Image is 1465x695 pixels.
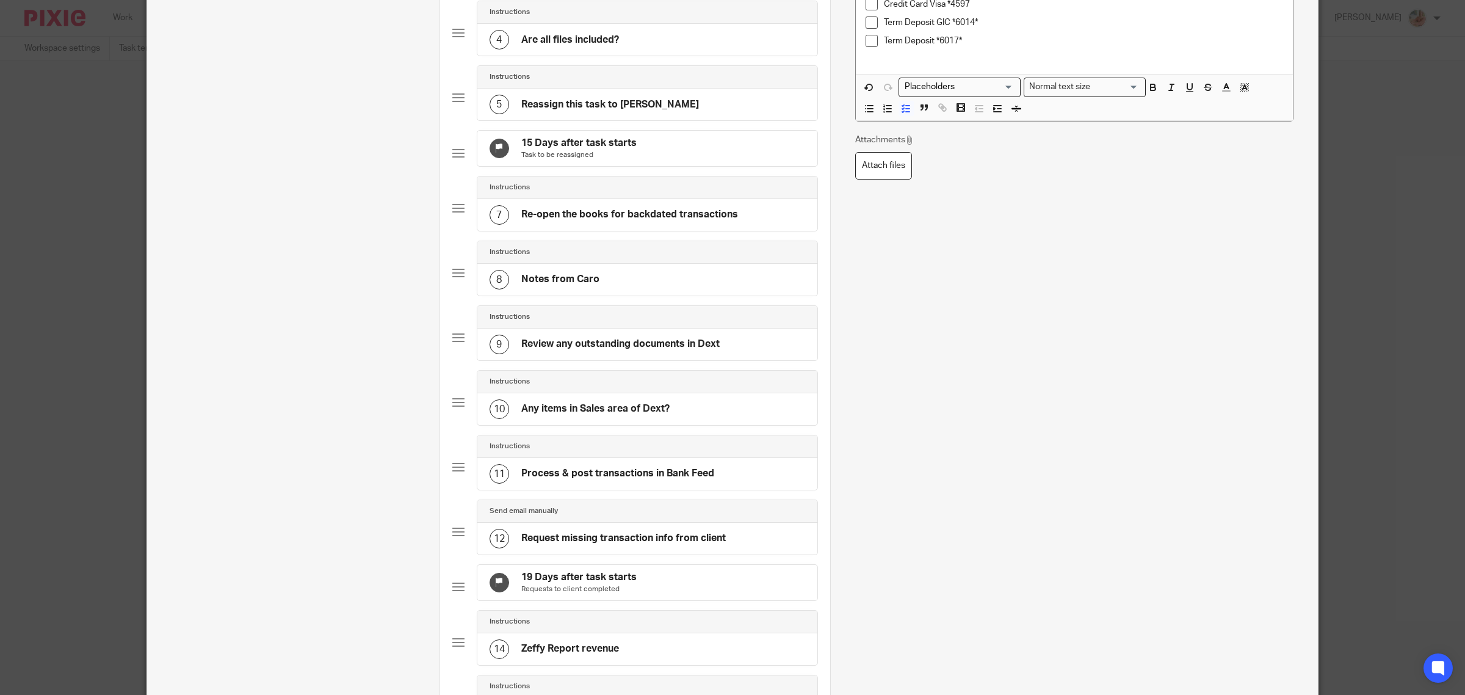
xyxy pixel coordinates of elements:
[1027,81,1093,93] span: Normal text size
[490,7,530,17] h4: Instructions
[1024,78,1146,96] div: Search for option
[521,208,738,221] h4: Re-open the books for backdated transactions
[490,270,509,289] div: 8
[490,442,530,451] h4: Instructions
[490,183,530,192] h4: Instructions
[521,150,637,160] p: Task to be reassigned
[521,642,619,655] h4: Zeffy Report revenue
[521,584,637,594] p: Requests to client completed
[490,312,530,322] h4: Instructions
[884,16,1283,29] p: Term Deposit GIC *6014
[521,467,714,480] h4: Process & post transactions in Bank Feed
[490,95,509,114] div: 5
[521,137,637,150] h4: 15 Days after task starts
[490,464,509,484] div: 11
[521,273,599,286] h4: Notes from Caro
[855,152,912,180] label: Attach files
[490,529,509,548] div: 12
[899,78,1021,96] div: Placeholders
[490,682,530,691] h4: Instructions
[899,78,1021,96] div: Search for option
[490,639,509,659] div: 14
[490,506,558,516] h4: Send email manually
[521,402,670,415] h4: Any items in Sales area of Dext?
[521,532,726,545] h4: Request missing transaction info from client
[900,81,1013,93] input: Search for option
[521,98,699,111] h4: Reassign this task to [PERSON_NAME]
[490,247,530,257] h4: Instructions
[490,377,530,387] h4: Instructions
[521,34,619,46] h4: Are all files included?
[490,617,530,627] h4: Instructions
[1024,78,1146,96] div: Text styles
[855,134,914,146] p: Attachments
[521,338,720,351] h4: Review any outstanding documents in Dext
[490,205,509,225] div: 7
[1094,81,1138,93] input: Search for option
[490,399,509,419] div: 10
[490,335,509,354] div: 9
[490,72,530,82] h4: Instructions
[521,571,637,584] h4: 19 Days after task starts
[884,35,1283,47] p: Term Deposit *6017*
[490,30,509,49] div: 4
